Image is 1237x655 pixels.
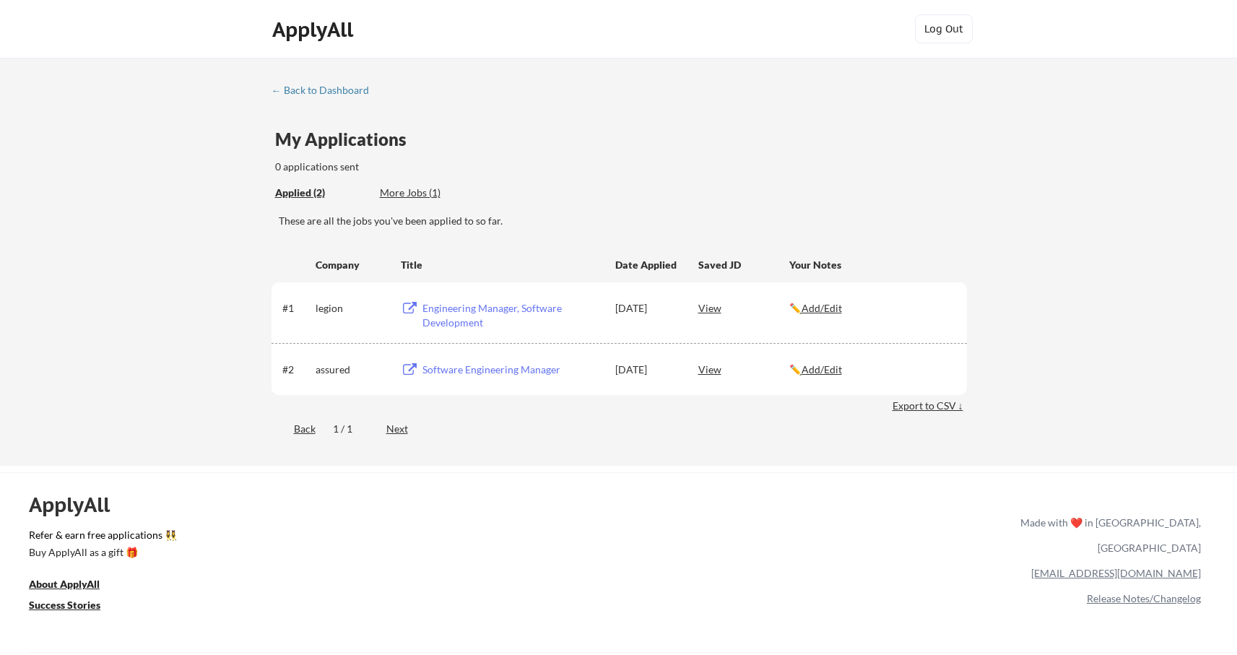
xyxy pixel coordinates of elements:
div: Made with ❤️ in [GEOGRAPHIC_DATA], [GEOGRAPHIC_DATA] [1015,510,1201,560]
u: Success Stories [29,599,100,611]
div: My Applications [275,131,418,148]
button: Log Out [915,14,973,43]
div: #1 [282,301,311,316]
div: ApplyAll [29,493,126,517]
div: Company [316,258,388,272]
div: Title [401,258,602,272]
div: These are job applications we think you'd be a good fit for, but couldn't apply you to automatica... [380,186,486,201]
div: Applied (2) [275,186,369,200]
div: Engineering Manager, Software Development [422,301,602,329]
div: ← Back to Dashboard [272,85,380,95]
div: View [698,356,789,382]
div: These are all the jobs you've been applied to so far. [275,186,369,201]
a: Success Stories [29,598,120,616]
div: 0 applications sent [275,160,555,174]
div: ✏️ [789,301,954,316]
div: #2 [282,363,311,377]
div: assured [316,363,388,377]
div: [DATE] [615,301,679,316]
a: About ApplyAll [29,577,120,595]
a: Refer & earn free applications 👯‍♀️ [29,530,719,545]
div: [DATE] [615,363,679,377]
u: About ApplyAll [29,578,100,590]
div: These are all the jobs you've been applied to so far. [279,214,967,228]
a: ← Back to Dashboard [272,84,380,99]
u: Add/Edit [802,363,842,376]
div: Software Engineering Manager [422,363,602,377]
div: 1 / 1 [333,422,369,436]
div: Export to CSV ↓ [893,399,967,413]
u: Add/Edit [802,302,842,314]
div: Saved JD [698,251,789,277]
a: Buy ApplyAll as a gift 🎁 [29,545,173,563]
div: ApplyAll [272,17,357,42]
div: Date Applied [615,258,679,272]
div: View [698,295,789,321]
div: Your Notes [789,258,954,272]
div: Back [272,422,316,436]
div: More Jobs (1) [380,186,486,200]
div: Next [386,422,425,436]
a: [EMAIL_ADDRESS][DOMAIN_NAME] [1031,567,1201,579]
div: ✏️ [789,363,954,377]
a: Release Notes/Changelog [1087,592,1201,604]
div: Buy ApplyAll as a gift 🎁 [29,547,173,558]
div: legion [316,301,388,316]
